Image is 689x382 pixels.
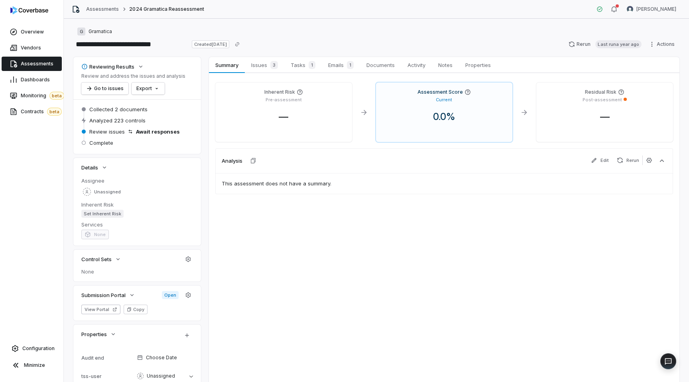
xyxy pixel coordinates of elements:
span: Await responses [136,128,180,135]
button: Minimize [3,357,60,373]
img: logo-D7KZi-bG.svg [10,6,48,14]
a: Overview [2,25,62,39]
span: Set Inherent Risk [81,210,124,218]
span: 3 [270,61,278,69]
span: 1 [309,61,315,69]
span: Dashboards [21,77,50,83]
button: Copy link [230,37,244,51]
span: Complete [89,139,113,146]
span: Unassigned [147,373,175,379]
span: Contracts [21,108,62,116]
span: Unassigned [94,189,121,195]
button: Reviewing Results [79,59,146,74]
span: Summary [212,60,241,70]
button: Details [79,160,110,175]
h3: Analysis [222,157,242,164]
span: beta [47,108,62,116]
a: Vendors [2,41,62,55]
button: Lili Jiang avatar[PERSON_NAME] [622,3,681,15]
h4: Residual Risk [585,89,616,95]
span: Activity [404,60,429,70]
button: Go to issues [81,83,128,95]
p: Review and address the issues and analysis [81,73,185,79]
dt: Assignee [81,177,193,184]
span: Issues [248,59,281,71]
button: Export [132,83,165,95]
span: Choose Date [146,354,177,361]
span: Configuration [22,345,55,352]
button: RerunLast runa year ago [564,38,646,50]
span: This assessment does not have a summary. [222,180,331,187]
span: Monitoring [21,92,64,100]
a: Assessments [86,6,119,12]
span: Submission Portal [81,291,126,299]
button: Submission Portal [79,288,138,302]
span: 1 [347,61,354,69]
span: 0.0 % [427,111,462,122]
img: Lili Jiang avatar [627,6,633,12]
span: Notes [435,60,456,70]
span: Control Sets [81,256,112,263]
a: Configuration [3,341,60,356]
button: View Portal [81,305,120,314]
span: Collected 2 documents [89,106,148,113]
button: Rerun [614,156,642,165]
div: Reviewing Results [81,63,134,70]
button: Edit [588,156,612,165]
span: Properties [81,331,107,338]
span: Overview [21,29,44,35]
span: Created [DATE] [192,40,229,48]
p: Current [436,97,452,103]
span: Emails [325,59,357,71]
span: Vendors [21,45,41,51]
a: Contractsbeta [2,104,62,119]
button: Choose Date [134,349,196,366]
span: Documents [363,60,398,70]
span: Open [162,291,179,299]
span: Minimize [24,362,45,368]
span: — [594,111,616,122]
div: tss-user [81,373,134,379]
span: Last run a year ago [595,40,642,48]
span: Properties [462,60,494,70]
span: None [81,269,193,275]
span: Gramatica [89,28,112,35]
span: — [272,111,295,122]
p: Pre-assessment [266,97,302,103]
span: Analyzed 223 controls [89,117,146,124]
button: GGramatica [75,24,114,39]
span: Assessments [21,61,53,67]
button: Properties [79,327,119,341]
h4: Inherent Risk [264,89,295,95]
button: Actions [646,38,679,50]
p: Post-assessment [583,97,622,103]
span: 2024 Gramatica Reassessment [129,6,204,12]
a: Assessments [2,57,62,71]
span: [PERSON_NAME] [636,6,676,12]
button: Copy [124,305,148,314]
a: Monitoringbeta [2,89,62,103]
div: Audit end [81,355,134,361]
span: Details [81,164,98,171]
span: Tasks [287,59,319,71]
span: Review issues [89,128,125,135]
h4: Assessment Score [417,89,463,95]
span: beta [49,92,64,100]
dt: Inherent Risk [81,201,193,208]
dt: Services [81,221,193,228]
button: Control Sets [79,252,124,266]
a: Dashboards [2,73,62,87]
